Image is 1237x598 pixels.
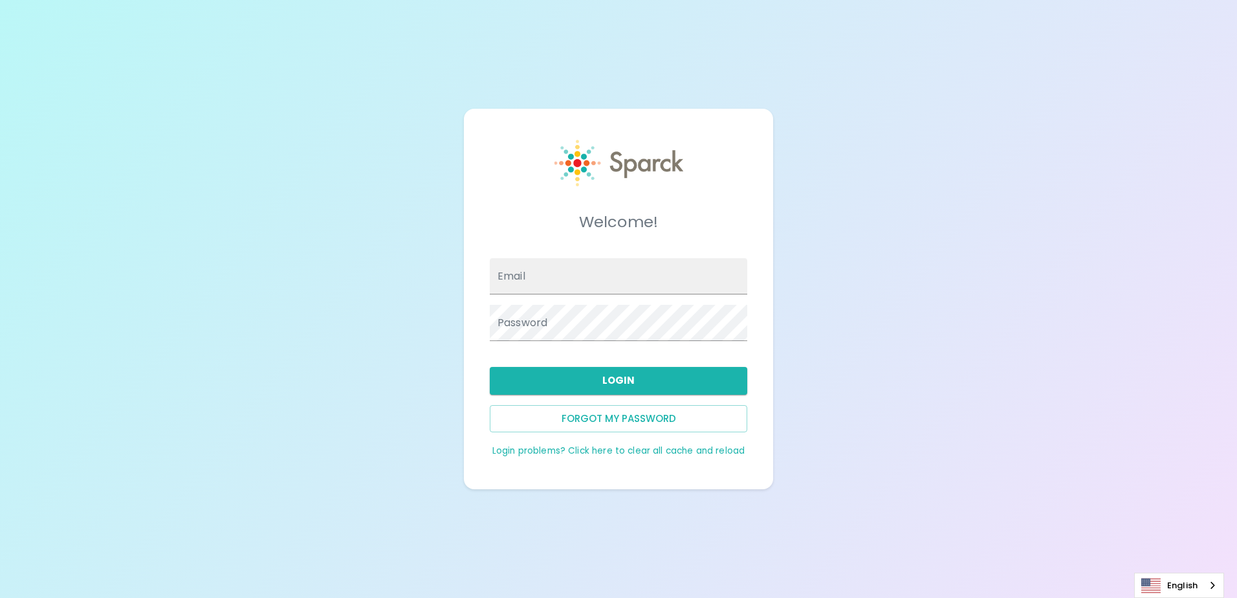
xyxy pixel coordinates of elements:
[1135,573,1223,597] a: English
[1134,573,1224,598] aside: Language selected: English
[490,405,747,432] button: Forgot my password
[492,445,745,457] a: Login problems? Click here to clear all cache and reload
[1134,573,1224,598] div: Language
[554,140,683,186] img: Sparck logo
[490,212,747,232] h5: Welcome!
[490,367,747,394] button: Login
